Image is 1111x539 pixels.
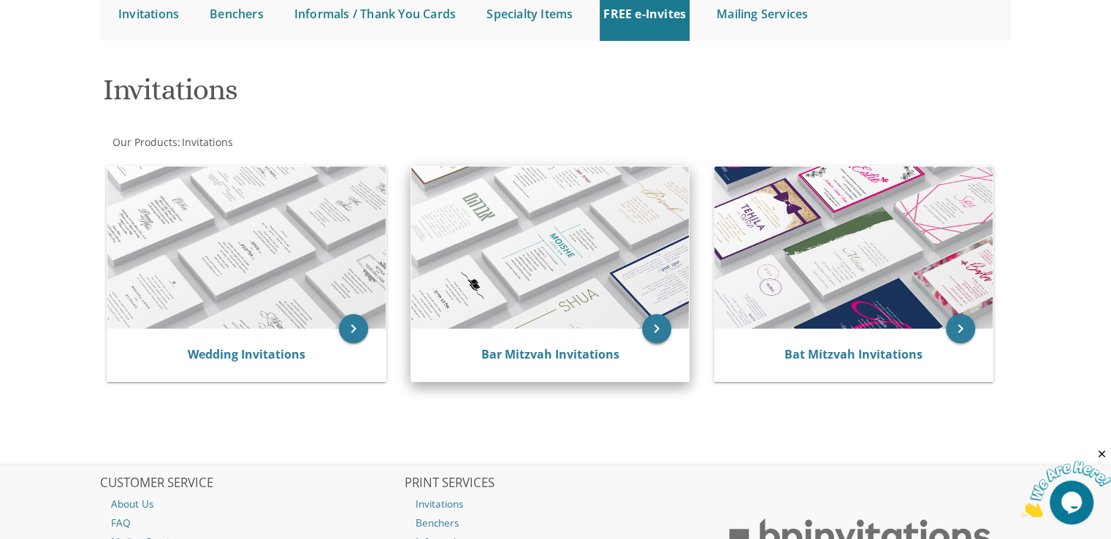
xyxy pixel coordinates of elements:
[180,135,233,149] a: Invitations
[100,494,402,513] a: About Us
[182,135,233,149] span: Invitations
[339,314,368,343] a: keyboard_arrow_right
[784,346,923,362] a: Bat Mitzvah Invitations
[107,167,386,329] img: Wedding Invitations
[100,513,402,532] a: FAQ
[111,135,177,149] a: Our Products
[103,74,699,117] h1: Invitations
[946,314,975,343] a: keyboard_arrow_right
[100,135,556,150] div: :
[481,346,619,362] a: Bar Mitzvah Invitations
[411,167,690,329] img: Bar Mitzvah Invitations
[188,346,305,362] a: Wedding Invitations
[642,314,671,343] a: keyboard_arrow_right
[405,494,707,513] a: Invitations
[714,167,993,329] img: Bat Mitzvah Invitations
[405,476,707,491] h2: PRINT SERVICES
[100,476,402,491] h2: CUSTOMER SERVICE
[1020,448,1111,517] iframe: chat widget
[405,513,707,532] a: Benchers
